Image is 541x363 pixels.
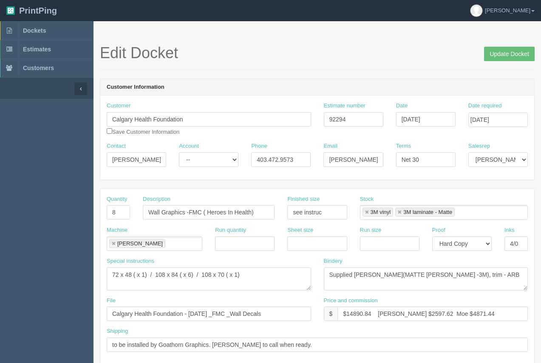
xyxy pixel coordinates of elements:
label: Quantity [107,195,127,203]
label: Machine [107,226,127,234]
div: $ [324,307,338,321]
label: Price and commission [324,297,378,305]
label: Date required [468,102,502,110]
label: Date [396,102,408,110]
div: Save Customer Information [107,102,311,136]
span: Estimates [23,46,51,53]
input: Update Docket [484,47,535,61]
img: logo-3e63b451c926e2ac314895c53de4908e5d424f24456219fb08d385ab2e579770.png [6,6,15,15]
label: Bindery [324,257,343,265]
label: Shipping [107,327,128,335]
label: Sheet size [287,226,313,234]
label: Run size [360,226,382,234]
label: Finished size [287,195,320,203]
label: Proof [432,226,445,234]
label: Contact [107,142,126,150]
div: 3M laminate - Matte [403,209,452,215]
textarea: 72 x 48 ( x 1) / 108 x 84 ( x 6) / 108 x 70 ( x 1) [107,267,311,290]
label: Salesrep [468,142,490,150]
label: Estimate number [324,102,365,110]
label: Customer [107,102,130,110]
header: Customer Information [100,79,534,96]
label: Account [179,142,199,150]
div: [PERSON_NAME] [117,241,163,246]
textarea: Supplied [PERSON_NAME](MATTE [PERSON_NAME] -3M), trim - ARB [324,267,528,290]
h1: Edit Docket [100,45,535,62]
label: Terms [396,142,411,150]
label: Run quantity [215,226,246,234]
label: Email [323,142,337,150]
span: Dockets [23,27,46,34]
label: Special instructions [107,257,154,265]
input: Enter customer name [107,112,311,127]
label: File [107,297,116,305]
label: Inks [504,226,515,234]
img: avatar_default-7531ab5dedf162e01f1e0bb0964e6a185e93c5c22dfe317fb01d7f8cd2b1632c.jpg [470,5,482,17]
label: Stock [360,195,374,203]
label: Phone [251,142,267,150]
span: Customers [23,65,54,71]
div: 3M vinyl [371,209,391,215]
label: Description [143,195,170,203]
